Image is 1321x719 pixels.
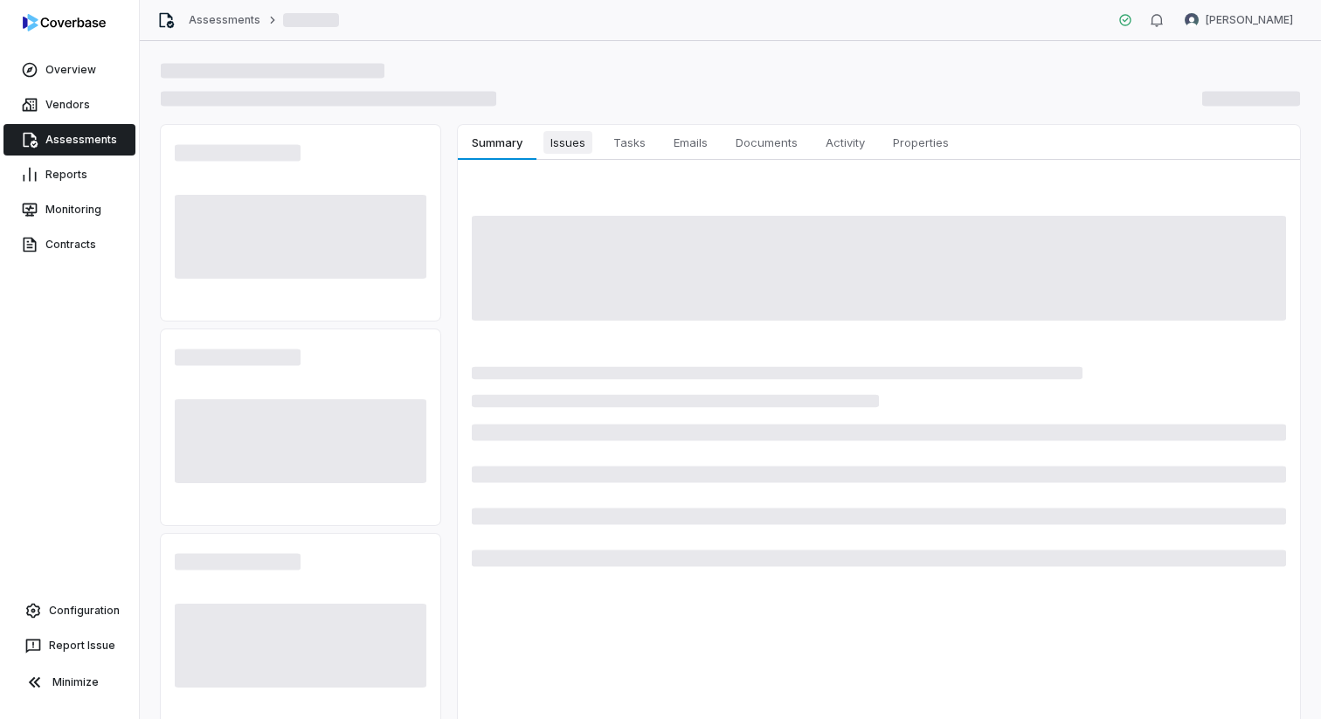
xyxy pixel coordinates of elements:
button: Report Issue [7,630,132,661]
button: Minimize [7,665,132,700]
span: Activity [819,131,872,154]
img: logo-D7KZi-bG.svg [23,14,106,31]
span: Emails [667,131,715,154]
a: Configuration [7,595,132,626]
span: Properties [886,131,956,154]
a: Assessments [3,124,135,156]
span: [PERSON_NAME] [1206,13,1293,27]
span: Issues [543,131,592,154]
span: Summary [465,131,529,154]
a: Assessments [189,13,260,27]
span: Tasks [606,131,653,154]
button: Brian Ball avatar[PERSON_NAME] [1174,7,1304,33]
a: Vendors [3,89,135,121]
a: Monitoring [3,194,135,225]
span: Documents [729,131,805,154]
a: Overview [3,54,135,86]
img: Brian Ball avatar [1185,13,1199,27]
a: Reports [3,159,135,190]
a: Contracts [3,229,135,260]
